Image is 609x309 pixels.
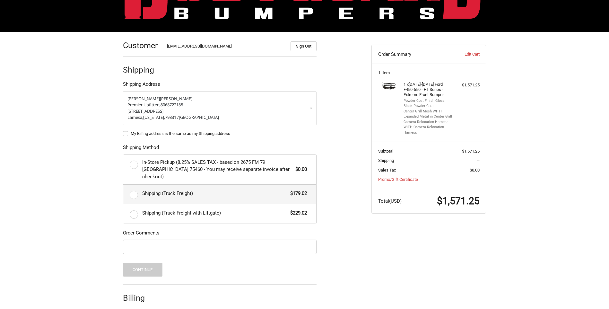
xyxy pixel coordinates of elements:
[454,82,480,88] div: $1,571.25
[123,40,161,50] h2: Customer
[123,144,159,154] legend: Shipping Method
[287,209,307,217] span: $229.02
[127,96,160,102] span: [PERSON_NAME]
[378,168,396,172] span: Sales Tax
[160,96,192,102] span: [PERSON_NAME]
[143,114,165,120] span: [US_STATE],
[165,114,179,120] span: 79331 /
[127,102,161,108] span: Premier Upfitters
[378,177,418,182] a: Promo/Gift Certificate
[123,91,317,125] a: Enter or select a different address
[142,159,292,181] span: In-Store Pickup (8.25% SALES TAX - based on 2675 FM 79 [GEOGRAPHIC_DATA] 75460 - You may receive ...
[123,229,160,240] legend: Order Comments
[142,209,287,217] span: Shipping (Truck Freight with Liftgate)
[577,278,609,309] iframe: Chat Widget
[477,158,480,163] span: --
[404,98,453,109] li: Powder Coat Finish Gloss Black Powder Coat
[127,108,163,114] span: [STREET_ADDRESS]
[123,81,160,91] legend: Shipping Address
[287,190,307,197] span: $179.02
[123,65,161,75] h2: Shipping
[127,114,143,120] span: Lamesa,
[378,51,448,57] h3: Order Summary
[404,119,453,136] li: Camera Relocation Harness WITH Camera Relocation Harness
[378,149,393,154] span: Subtotal
[123,293,161,303] h2: Billing
[378,158,394,163] span: Shipping
[404,82,453,98] h4: 1 x [DATE]-[DATE] Ford F450-550 - FT Series - Extreme Front Bumper
[470,168,480,172] span: $0.00
[167,43,284,51] div: [EMAIL_ADDRESS][DOMAIN_NAME]
[404,109,453,119] li: Center Grill Mesh WITH Expanded Metal in Center Grill
[142,190,287,197] span: Shipping (Truck Freight)
[291,41,317,51] button: Sign Out
[437,195,480,207] span: $1,571.25
[123,263,162,277] button: Continue
[378,70,480,75] h3: 1 Item
[462,149,480,154] span: $1,571.25
[161,102,183,108] span: 8068722188
[292,166,307,173] span: $0.00
[179,114,219,120] span: [GEOGRAPHIC_DATA]
[448,51,479,57] a: Edit Cart
[378,198,402,204] span: Total (USD)
[123,131,317,136] label: My Billing address is the same as my Shipping address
